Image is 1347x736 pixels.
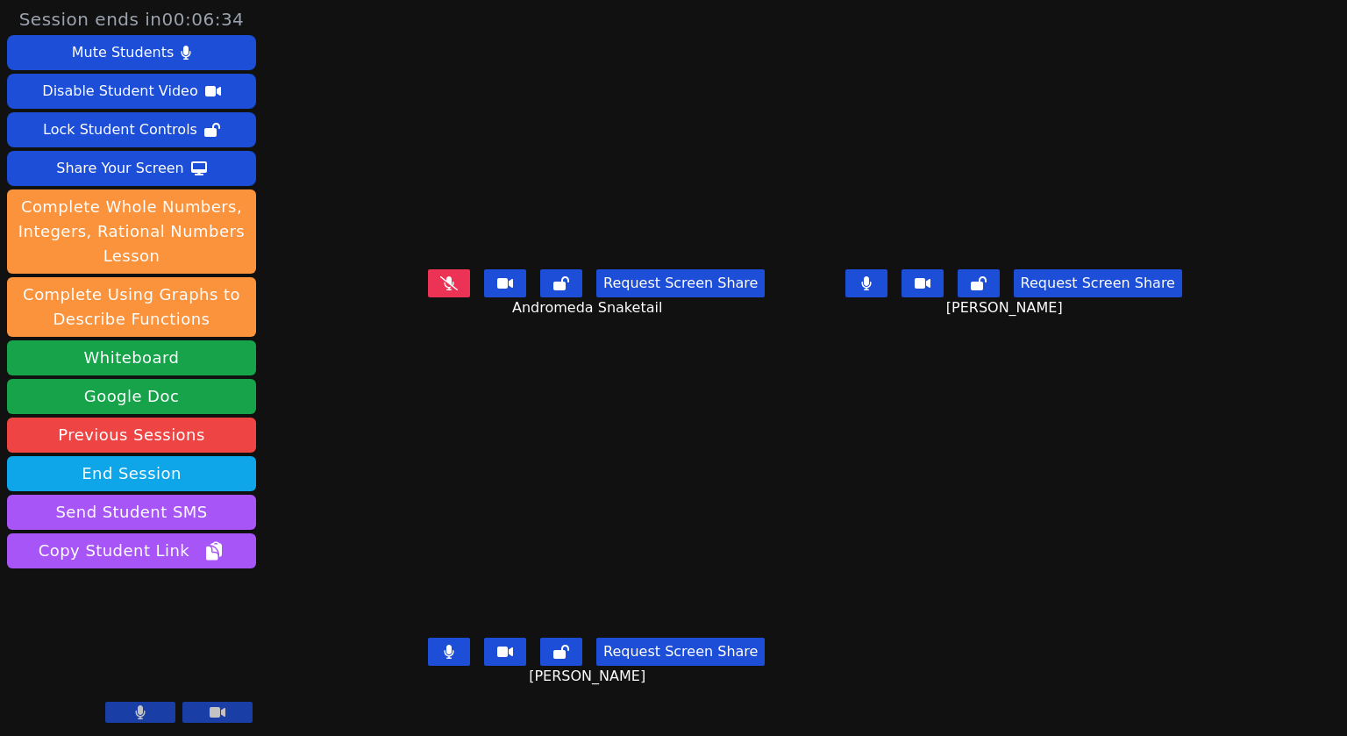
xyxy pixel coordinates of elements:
[1014,269,1182,297] button: Request Screen Share
[43,116,197,144] div: Lock Student Controls
[512,297,666,318] span: Andromeda Snaketail
[596,638,765,666] button: Request Screen Share
[162,9,245,30] time: 00:06:34
[42,77,197,105] div: Disable Student Video
[7,277,256,337] button: Complete Using Graphs to Describe Functions
[7,112,256,147] button: Lock Student Controls
[19,7,245,32] span: Session ends in
[7,74,256,109] button: Disable Student Video
[56,154,184,182] div: Share Your Screen
[7,151,256,186] button: Share Your Screen
[596,269,765,297] button: Request Screen Share
[7,533,256,568] button: Copy Student Link
[7,379,256,414] a: Google Doc
[7,495,256,530] button: Send Student SMS
[946,297,1067,318] span: [PERSON_NAME]
[39,539,224,563] span: Copy Student Link
[7,35,256,70] button: Mute Students
[7,340,256,375] button: Whiteboard
[7,456,256,491] button: End Session
[72,39,174,67] div: Mute Students
[529,666,650,687] span: [PERSON_NAME]
[7,189,256,274] button: Complete Whole Numbers, Integers, Rational Numbers Lesson
[7,418,256,453] a: Previous Sessions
